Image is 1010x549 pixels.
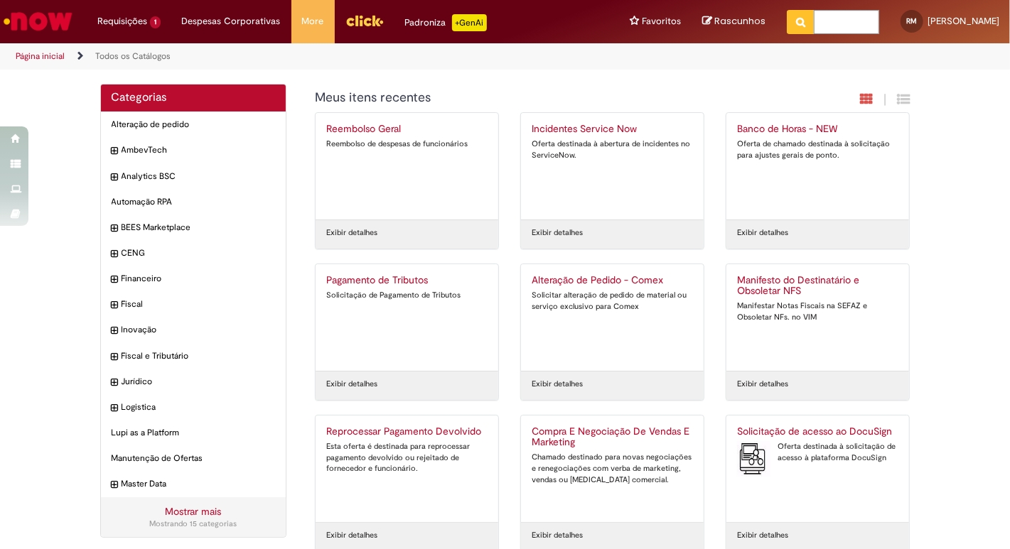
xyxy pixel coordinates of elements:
[737,138,898,161] div: Oferta de chamado destinada à solicitação para ajustes gerais de ponto.
[97,14,147,28] span: Requisições
[326,426,488,437] h2: Reprocessar Pagamento Devolvido
[532,290,693,312] div: Solicitar alteração de pedido de material ou serviço exclusivo para Comex
[112,427,276,439] span: Lupi as a Platform
[122,247,276,259] span: CENG
[861,92,874,106] i: Exibição em cartão
[898,92,910,106] i: Exibição de grade
[737,441,770,477] img: Solicitação de acesso ao DocuSign
[112,222,118,236] i: expandir categoria BEES Marketplace
[101,317,286,343] div: expandir categoria Inovação Inovação
[345,10,384,31] img: click_logo_yellow_360x200.png
[112,170,118,185] i: expandir categoria Analytics BSC
[95,50,171,62] a: Todos os Catálogos
[11,43,662,70] ul: Trilhas de página
[737,379,788,390] a: Exibir detalhes
[122,478,276,490] span: Master Data
[326,275,488,286] h2: Pagamento de Tributos
[101,291,286,317] div: expandir categoria Fiscal Fiscal
[122,144,276,156] span: AmbevTech
[737,441,898,463] div: Oferta destinada à solicitação de acesso à plataforma DocuSign
[101,445,286,472] div: Manutenção de Ofertas
[122,401,276,413] span: Logistica
[112,196,276,208] span: Automação RPA
[315,91,756,105] h1: {"description":"","title":"Meus itens recentes"} Categoria
[101,369,286,395] div: expandir categoria Jurídico Jurídico
[101,189,286,215] div: Automação RPA
[112,452,276,464] span: Manutenção de Ofertas
[326,124,488,135] h2: Reembolso Geral
[726,415,909,522] a: Solicitação de acesso ao DocuSign Solicitação de acesso ao DocuSign Oferta destinada à solicitaçã...
[101,112,286,138] div: Alteração de pedido
[326,138,488,150] div: Reembolso de despesas de funcionários
[101,394,286,420] div: expandir categoria Logistica Logistica
[737,227,788,239] a: Exibir detalhes
[112,518,276,530] div: Mostrando 15 categorias
[112,376,118,390] i: expandir categoria Jurídico
[112,247,118,261] i: expandir categoria CENG
[101,240,286,266] div: expandir categoria CENG CENG
[326,379,377,390] a: Exibir detalhes
[642,14,681,28] span: Favoritos
[112,401,118,415] i: expandir categoria Logistica
[112,92,276,104] h2: Categorias
[101,471,286,497] div: expandir categoria Master Data Master Data
[532,426,693,449] h2: Compra E Negociação De Vendas E Marketing
[1,7,75,36] img: ServiceNow
[16,50,65,62] a: Página inicial
[884,92,887,108] span: |
[326,290,488,301] div: Solicitação de Pagamento de Tributos
[316,264,498,371] a: Pagamento de Tributos Solicitação de Pagamento de Tributos
[112,324,118,338] i: expandir categoria Inovação
[112,298,118,312] i: expandir categoria Fiscal
[101,112,286,497] ul: Categorias
[928,15,999,27] span: [PERSON_NAME]
[101,420,286,446] div: Lupi as a Platform
[122,350,276,362] span: Fiscal e Tributário
[101,163,286,190] div: expandir categoria Analytics BSC Analytics BSC
[101,214,286,241] div: expandir categoria BEES Marketplace BEES Marketplace
[122,170,276,183] span: Analytics BSC
[521,415,704,522] a: Compra E Negociação De Vendas E Marketing Chamado destinado para novas negociações e renegociaçõe...
[737,530,788,541] a: Exibir detalhes
[521,113,704,219] a: Incidentes Service Now Oferta destinada à abertura de incidentes no ServiceNow.
[112,119,276,131] span: Alteração de pedido
[316,113,498,219] a: Reembolso Geral Reembolso de despesas de funcionários
[452,14,487,31] p: +GenAi
[907,16,918,26] span: RM
[405,14,487,31] div: Padroniza
[122,222,276,234] span: BEES Marketplace
[112,478,118,492] i: expandir categoria Master Data
[316,415,498,522] a: Reprocessar Pagamento Devolvido Esta oferta é destinada para reprocessar pagamento devolvido ou r...
[182,14,281,28] span: Despesas Corporativas
[101,266,286,292] div: expandir categoria Financeiro Financeiro
[532,530,583,541] a: Exibir detalhes
[326,530,377,541] a: Exibir detalhes
[714,14,765,28] span: Rascunhos
[112,273,118,287] i: expandir categoria Financeiro
[326,227,377,239] a: Exibir detalhes
[101,343,286,369] div: expandir categoria Fiscal e Tributário Fiscal e Tributário
[150,16,161,28] span: 1
[737,426,898,437] h2: Solicitação de acesso ao DocuSign
[737,275,898,298] h2: Manifesto do Destinatário e Obsoletar NFS
[702,15,765,28] a: Rascunhos
[532,452,693,485] div: Chamado destinado para novas negociações e renegociações com verba de marketing, vendas ou [MEDIC...
[521,264,704,371] a: Alteração de Pedido - Comex Solicitar alteração de pedido de material ou serviço exclusivo para C...
[737,124,898,135] h2: Banco de Horas - NEW
[122,298,276,310] span: Fiscal
[726,264,909,371] a: Manifesto do Destinatário e Obsoletar NFS Manifestar Notas Fiscais na SEFAZ e Obsoletar NFs. no VIM
[532,275,693,286] h2: Alteração de Pedido - Comex
[726,113,909,219] a: Banco de Horas - NEW Oferta de chamado destinada à solicitação para ajustes gerais de ponto.
[122,273,276,285] span: Financeiro
[112,350,118,364] i: expandir categoria Fiscal e Tributário
[532,227,583,239] a: Exibir detalhes
[787,10,815,34] button: Pesquisar
[302,14,324,28] span: More
[532,379,583,390] a: Exibir detalhes
[532,138,693,161] div: Oferta destinada à abertura de incidentes no ServiceNow.
[101,137,286,163] div: expandir categoria AmbevTech AmbevTech
[122,376,276,388] span: Jurídico
[326,441,488,474] div: Esta oferta é destinada para reprocessar pagamento devolvido ou rejeitado de fornecedor e funcion...
[532,124,693,135] h2: Incidentes Service Now
[165,505,221,518] a: Mostrar mais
